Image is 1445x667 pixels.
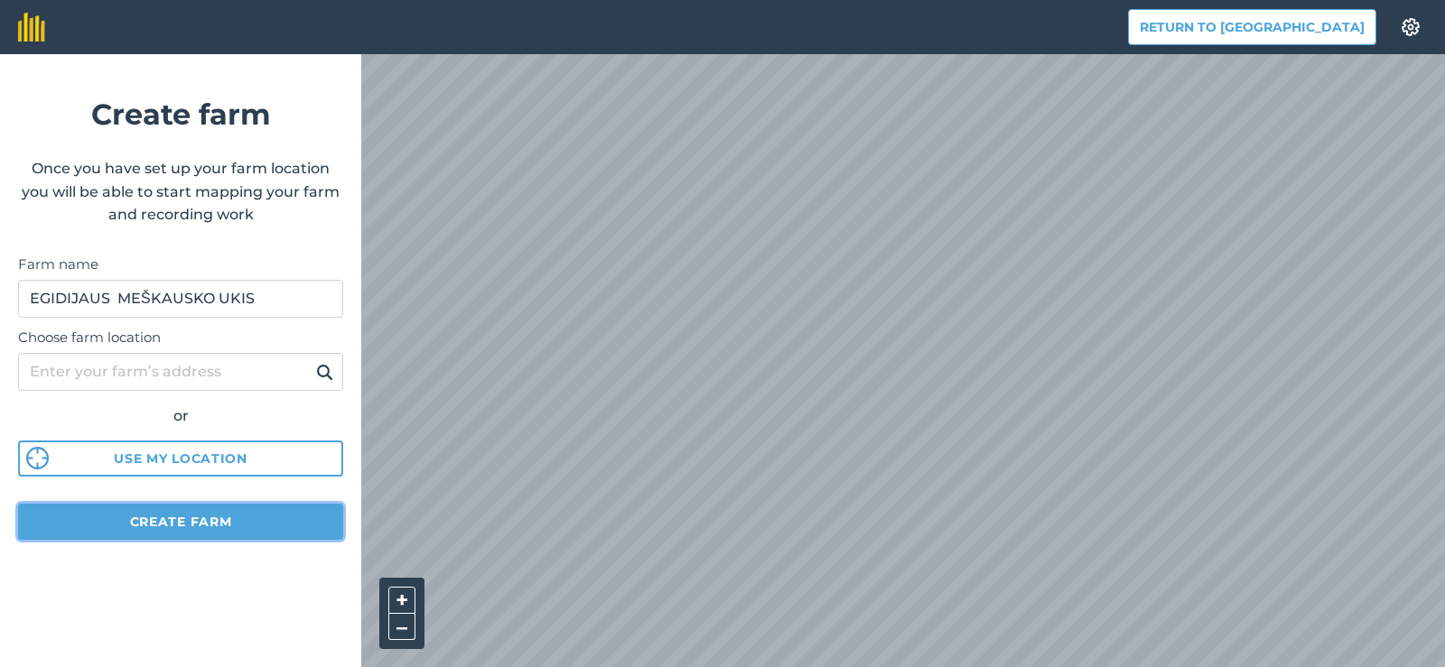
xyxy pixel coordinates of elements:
[18,404,343,428] div: or
[26,447,49,469] img: svg%3e
[18,254,343,275] label: Farm name
[18,91,343,137] h1: Create farm
[18,13,45,42] img: fieldmargin Logo
[18,504,343,540] button: Create farm
[18,157,343,227] p: Once you have set up your farm location you will be able to start mapping your farm and recording...
[18,327,343,348] label: Choose farm location
[18,280,343,318] input: Farm name
[388,587,415,614] button: +
[18,353,343,391] input: Enter your farm’s address
[388,614,415,640] button: –
[18,440,343,477] button: Use my location
[316,361,333,383] img: svg+xml;base64,PHN2ZyB4bWxucz0iaHR0cDovL3d3dy53My5vcmcvMjAwMC9zdmciIHdpZHRoPSIxOSIgaGVpZ2h0PSIyNC...
[1128,9,1376,45] button: Return to [GEOGRAPHIC_DATA]
[1400,18,1422,36] img: A cog icon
